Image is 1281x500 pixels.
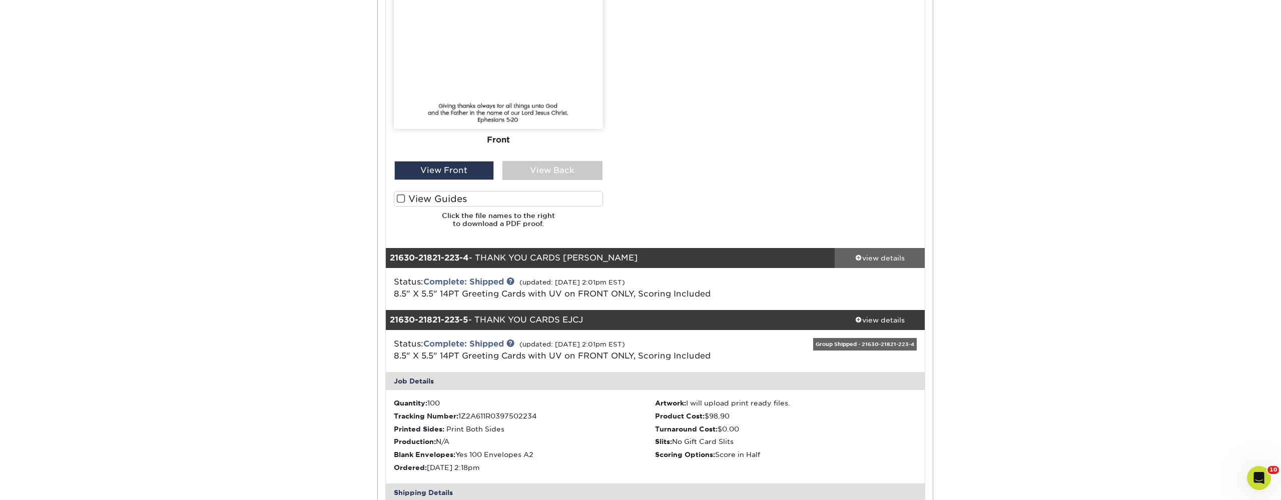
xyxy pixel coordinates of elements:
[394,161,494,180] div: View Front
[655,424,917,434] li: $0.00
[655,450,715,458] strong: Scoring Options:
[446,425,504,433] span: Print Both Sides
[394,437,436,445] strong: Production:
[655,411,917,421] li: $98.90
[390,315,468,324] strong: 21630-21821-223-5
[394,412,458,420] strong: Tracking Number:
[655,436,917,446] li: No Gift Card Slits
[394,462,656,472] li: [DATE] 2:18pm
[655,398,917,408] li: I will upload print ready files.
[394,211,603,236] h6: Click the file names to the right to download a PDF proof.
[423,339,504,348] a: Complete: Shipped
[386,248,835,268] div: - THANK YOU CARDS [PERSON_NAME]
[394,449,656,459] li: Yes 100 Envelopes A2
[423,277,504,286] a: Complete: Shipped
[835,248,925,268] a: view details
[458,412,537,420] span: 1Z2A611R0397502234
[394,463,427,471] strong: Ordered:
[1267,466,1279,474] span: 10
[835,252,925,262] div: view details
[394,425,444,433] strong: Printed Sides:
[394,129,603,151] div: Front
[655,449,917,459] li: Score in Half
[394,289,711,298] a: 8.5" X 5.5" 14PT Greeting Cards with UV on FRONT ONLY, Scoring Included
[394,398,656,408] li: 100
[519,340,625,348] small: (updated: [DATE] 2:01pm EST)
[394,450,455,458] strong: Blank Envelopes:
[813,338,917,350] div: Group Shipped - 21630-21821-223-4
[502,161,602,180] div: View Back
[655,425,718,433] strong: Turnaround Cost:
[386,310,835,330] div: - THANK YOU CARDS EJCJ
[390,253,469,262] strong: 21630-21821-223-4
[835,310,925,330] a: view details
[835,314,925,324] div: view details
[394,191,603,206] label: View Guides
[655,412,705,420] strong: Product Cost:
[386,276,745,300] div: Status:
[394,399,427,407] strong: Quantity:
[386,372,925,390] div: Job Details
[655,399,686,407] strong: Artwork:
[519,278,625,286] small: (updated: [DATE] 2:01pm EST)
[386,338,745,362] div: Status:
[394,436,656,446] li: N/A
[394,351,711,360] a: 8.5" X 5.5" 14PT Greeting Cards with UV on FRONT ONLY, Scoring Included
[655,437,672,445] strong: Slits:
[1247,466,1271,490] iframe: Intercom live chat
